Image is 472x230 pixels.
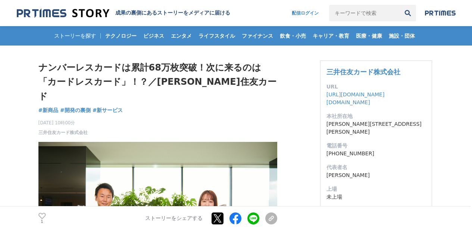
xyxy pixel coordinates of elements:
[326,142,426,150] dt: 電話番号
[326,83,426,91] dt: URL
[326,171,426,179] dd: [PERSON_NAME]
[326,120,426,136] dd: [PERSON_NAME][STREET_ADDRESS][PERSON_NAME]
[353,32,385,39] span: 医療・健康
[326,164,426,171] dt: 代表者名
[17,8,109,18] img: 成果の裏側にあるストーリーをメディアに届ける
[38,60,277,103] h1: ナンバーレスカードは累計68万枚突破！次に来るのは「カードレスカード」！？／[PERSON_NAME]住友カード
[353,26,385,46] a: 医療・健康
[326,91,385,105] a: [URL][DOMAIN_NAME][DOMAIN_NAME]
[196,26,238,46] a: ライフスタイル
[326,185,426,193] dt: 上場
[93,106,123,114] a: #新サービス
[196,32,238,39] span: ライフスタイル
[239,32,276,39] span: ファイナンス
[425,10,456,16] img: prtimes
[115,10,230,16] h2: 成果の裏側にあるストーリーをメディアに届ける
[326,68,400,76] a: 三井住友カード株式会社
[326,193,426,201] dd: 未上場
[60,106,91,114] a: #開発の裏側
[145,215,203,222] p: ストーリーをシェアする
[284,5,326,21] a: 配信ログイン
[60,107,91,114] span: #開発の裏側
[38,119,88,126] span: [DATE] 10時00分
[102,32,140,39] span: テクノロジー
[102,26,140,46] a: テクノロジー
[329,5,400,21] input: キーワードで検索
[17,8,230,18] a: 成果の裏側にあるストーリーをメディアに届ける 成果の裏側にあるストーリーをメディアに届ける
[277,26,309,46] a: 飲食・小売
[277,32,309,39] span: 飲食・小売
[38,129,88,136] a: 三井住友カード株式会社
[38,106,59,114] a: #新商品
[400,5,416,21] button: 検索
[310,32,352,39] span: キャリア・教育
[386,32,418,39] span: 施設・団体
[326,112,426,120] dt: 本社所在地
[38,220,46,224] p: 1
[168,32,195,39] span: エンタメ
[326,150,426,158] dd: [PHONE_NUMBER]
[140,32,167,39] span: ビジネス
[168,26,195,46] a: エンタメ
[386,26,418,46] a: 施設・団体
[140,26,167,46] a: ビジネス
[93,107,123,114] span: #新サービス
[38,107,59,114] span: #新商品
[310,26,352,46] a: キャリア・教育
[239,26,276,46] a: ファイナンス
